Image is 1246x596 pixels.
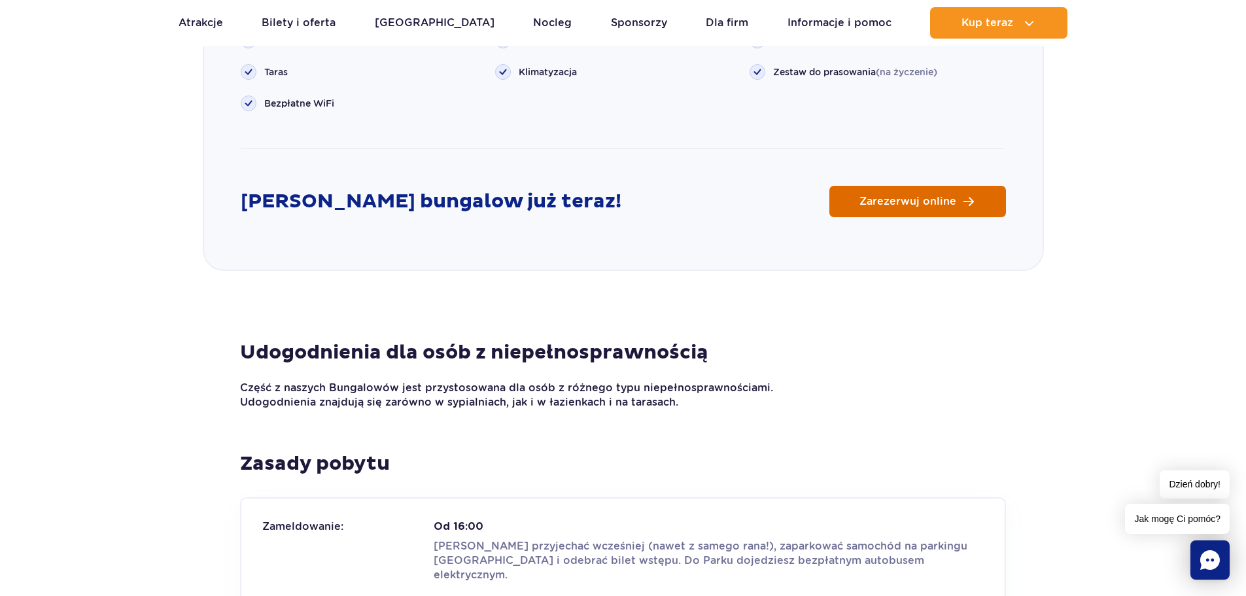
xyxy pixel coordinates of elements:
[859,196,956,207] span: Zarezerwuj online
[1160,470,1230,499] span: Dzień dobry!
[264,97,334,110] span: Bezpłatne WiFi
[241,189,621,214] strong: [PERSON_NAME] bungalow już teraz!
[876,67,937,77] span: (na życzenie)
[533,7,572,39] a: Nocleg
[179,7,223,39] a: Atrakcje
[375,7,494,39] a: [GEOGRAPHIC_DATA]
[240,451,1006,476] h4: Zasady pobytu
[611,7,667,39] a: Sponsorzy
[961,17,1013,29] span: Kup teraz
[787,7,891,39] a: Informacje i pomoc
[262,519,434,534] span: Zameldowanie:
[434,519,984,534] strong: Od 16:00
[264,65,288,79] span: Taras
[930,7,1067,39] button: Kup teraz
[262,7,336,39] a: Bilety i oferta
[434,539,984,582] p: [PERSON_NAME] przyjechać wcześniej (nawet z samego rana!), zaparkować samochód na parkingu [GEOGR...
[240,340,1006,365] h4: Udogodnienia dla osób z niepełnosprawnością
[1125,504,1230,534] span: Jak mogę Ci pomóc?
[706,7,748,39] a: Dla firm
[240,381,787,410] p: Część z naszych Bungalowów jest przystosowana dla osób z różnego typu niepełnosprawnościami. Udog...
[1190,540,1230,580] div: Chat
[773,65,937,79] span: Zestaw do prasowania
[829,186,1006,217] a: Zarezerwuj online
[519,65,577,79] span: Klimatyzacja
